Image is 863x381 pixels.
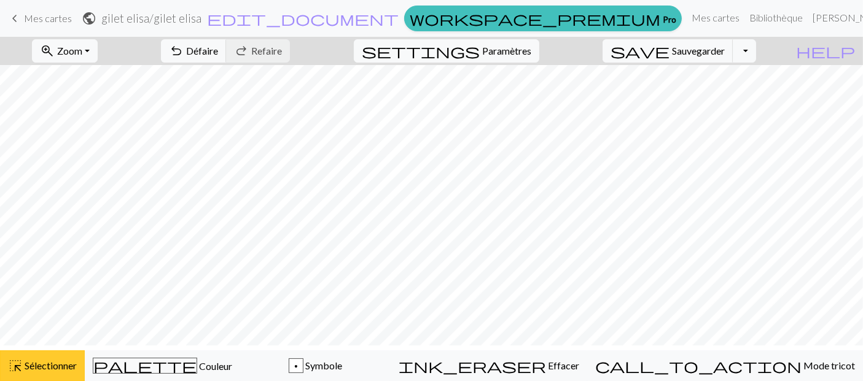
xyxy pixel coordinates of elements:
font: Paramètres [482,45,531,56]
span: palette [93,357,197,374]
button: Sauvegarder [603,39,733,63]
font: / [149,11,154,25]
a: Mes cartes [7,8,72,29]
span: edit_document [207,10,399,27]
button: Zoom [32,39,98,63]
font: Mode tricot [803,360,855,371]
a: Mes cartes [687,6,744,30]
span: help [796,42,855,60]
span: save [611,42,670,60]
i: Settings [362,44,480,58]
span: undo [169,42,184,60]
font: Pro [663,13,676,24]
span: workspace_premium [410,10,660,27]
button: Effacer [391,350,587,381]
font: Mes cartes [24,12,72,24]
button: Couleur [85,350,240,381]
font: Mes cartes [692,12,740,23]
font: Zoom [57,45,82,56]
span: ink_eraser [399,357,546,374]
font: Effacer [548,360,579,371]
font: Bibliothèque [749,12,803,23]
a: Pro [404,6,682,31]
font: Symbole [305,360,342,371]
span: public [82,10,96,27]
span: call_to_action [595,357,802,374]
button: p Symbole [240,350,391,381]
button: Défaire [161,39,227,63]
font: gilet elisa [154,11,201,25]
font: Sauvegarder [672,45,725,56]
span: highlight_alt [8,357,23,374]
font: p [294,361,298,371]
span: zoom_in [40,42,55,60]
span: settings [362,42,480,60]
font: Défaire [186,45,218,56]
a: Bibliothèque [744,6,808,30]
button: SettingsParamètres [354,39,539,63]
font: Couleur [199,360,232,372]
font: gilet elisa [101,11,149,25]
span: keyboard_arrow_left [7,10,22,27]
font: Sélectionner [25,360,77,371]
button: Mode tricot [587,350,863,381]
